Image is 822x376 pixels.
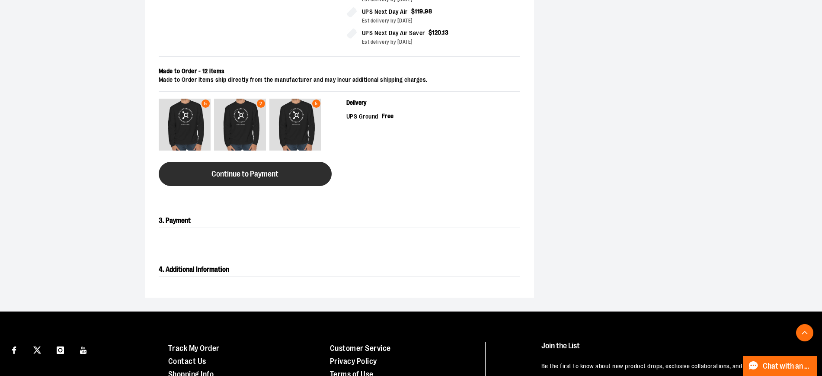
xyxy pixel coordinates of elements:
[6,342,22,357] a: Visit our Facebook page
[168,357,206,366] a: Contact Us
[269,99,321,151] img: Unisex Customizable City Crewneck
[382,112,394,119] span: Free
[346,28,357,39] input: UPS Next Day Air Saver$120.13Est delivery by [DATE]
[423,8,425,15] span: .
[159,67,520,76] div: Made to Order - 12 items
[362,28,425,38] span: UPS Next Day Air Saver
[411,8,415,15] span: $
[346,7,357,17] input: UPS Next Day Air$119.98Est delivery by [DATE]
[743,356,817,376] button: Chat with an Expert
[159,162,332,186] button: Continue to Payment
[763,362,812,370] span: Chat with an Expert
[214,99,266,151] img: Unisex Customizable City Crewneck
[541,342,803,358] h4: Join the List
[53,342,68,357] a: Visit our Instagram page
[415,8,423,15] span: 119
[168,344,220,353] a: Track My Order
[796,324,813,341] button: Back To Top
[33,346,41,354] img: Twitter
[76,342,91,357] a: Visit our Youtube page
[442,29,448,36] span: 13
[330,344,391,353] a: Customer Service
[346,99,520,112] p: Delivery
[362,38,520,46] div: Est delivery by [DATE]
[257,100,265,108] div: 2
[425,8,432,15] span: 98
[159,76,520,84] div: Made to Order items ship directly from the manufacturer and may incur additional shipping charges.
[432,29,441,36] span: 120
[441,29,443,36] span: .
[159,214,520,228] h2: 3. Payment
[362,17,520,25] div: Est delivery by [DATE]
[330,357,377,366] a: Privacy Policy
[211,170,278,178] span: Continue to Payment
[429,29,432,36] span: $
[159,263,520,277] h2: 4. Additional Information
[312,100,320,108] div: 5
[541,362,803,371] p: Be the first to know about new product drops, exclusive collaborations, and shopping events!
[362,7,408,17] span: UPS Next Day Air
[346,112,378,122] span: UPS Ground
[30,342,45,357] a: Visit our X page
[202,100,210,108] div: 5
[159,99,211,151] img: Unisex Customizable City Crewneck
